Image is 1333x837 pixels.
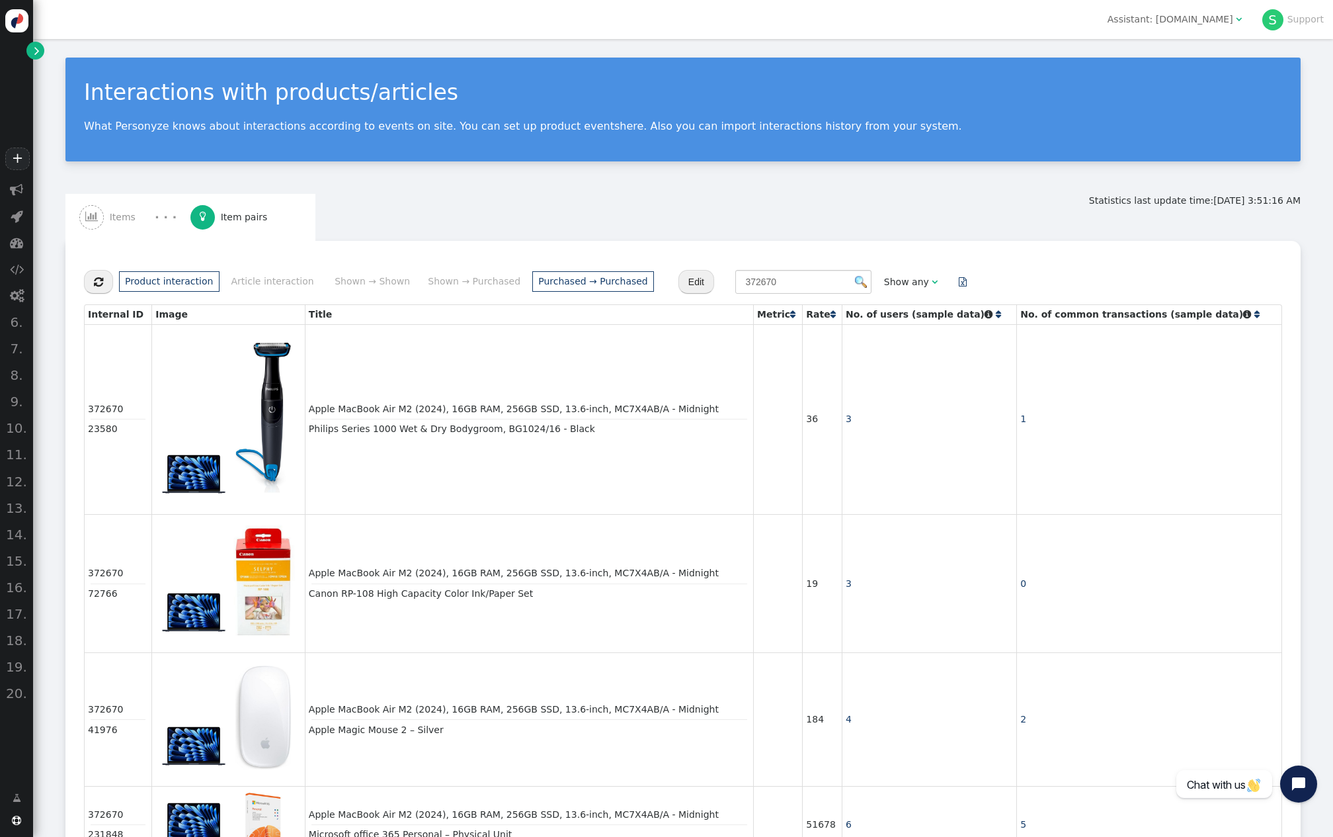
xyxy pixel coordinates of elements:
[84,120,1282,132] p: What Personyze knows about interactions according to events on site. You can set up product event...
[329,271,417,292] li: Shown → Shown
[806,578,818,589] span: 19
[996,310,1001,319] span: Click to sort
[5,148,29,170] a: +
[846,414,852,424] a: 3
[790,309,795,320] a: 
[309,808,750,822] div: Apple MacBook Air M2 (2024), 16GB RAM, 256GB SSD, 13.6-inch, MC7X4AB/A - Midnight
[1108,13,1233,26] div: Assistant: [DOMAIN_NAME]
[830,309,836,320] a: 
[10,263,24,276] span: 
[161,713,227,779] img: https://cdn.media.amplience.net/s/xcite/660938-SET?img404=default&w=640&qlt=75&fmt=auto
[225,271,320,292] li: Article interaction
[309,402,750,416] div: Apple MacBook Air M2 (2024), 16GB RAM, 256GB SSD, 13.6-inch, MC7X4AB/A - Midnight
[84,270,113,294] button: 
[84,76,1282,109] div: Interactions with products/articles
[753,305,802,324] th: Metric
[842,305,1016,324] th: No. of users (sample data)
[230,328,296,507] img: https://cdn.media.amplience.net/s/xcite/137321-SET?img404=default&w=640&qlt=75&fmt=auto
[1020,414,1026,424] a: 1
[985,310,992,319] span: 
[1262,9,1283,30] div: S
[735,270,871,294] input: Find
[230,517,296,646] img: https://cdn.media.amplience.net/s/xcite/609165-SET?img404=default&w=640&qlt=75&fmt=auto
[309,723,750,737] div: Apple Magic Mouse 2 – Silver
[230,656,296,779] img: https://cdn.media.amplience.net/s/xcite/502035-SET?img404=default&w=640&qlt=75&fmt=auto
[1243,310,1251,319] span: 
[996,309,1001,320] a: 
[846,819,852,830] a: 6
[13,791,21,805] span: 
[932,277,938,286] span: 
[855,276,867,288] img: icon_search.png
[620,120,643,132] a: here
[1262,14,1324,24] a: SSupport
[88,723,148,737] div: 41976
[1089,194,1301,208] div: Statistics last update time:
[846,714,852,725] a: 4
[88,703,148,717] div: 372670
[1016,305,1281,324] th: No. of common transactions (sample data)
[830,310,836,319] span: Click to sort
[309,422,750,436] div: Philips Series 1000 Wet & Dry Bodygroom, BG1024/16 - Black
[88,587,148,601] div: 72766
[806,714,824,725] span: 184
[94,277,103,287] span: 
[151,305,305,324] th: Image
[221,210,273,224] span: Item pairs
[309,703,750,717] div: Apple MacBook Air M2 (2024), 16GB RAM, 256GB SSD, 13.6-inch, MC7X4AB/A - Midnight
[678,270,714,294] button: Edit
[1020,578,1026,589] a: 0
[88,402,148,416] div: 372670
[88,566,148,580] div: 372670
[884,275,929,289] div: Show any
[161,580,227,646] img: https://cdn.media.amplience.net/s/xcite/660938-SET?img404=default&w=640&qlt=75&fmt=auto
[200,211,206,222] span: 
[84,305,151,324] th: Internal ID
[119,271,220,292] li: Product interaction
[1213,195,1301,206] span: [DATE] 3:51:16 AM
[959,277,967,286] span: 
[79,194,190,241] a:  Items · · ·
[790,310,795,319] span: Click to sort
[309,587,750,601] div: Canon RP-108 High Capacity Color Ink/Paper Set
[10,236,23,249] span: 
[85,211,98,222] span: 
[10,289,24,302] span: 
[1254,309,1260,320] a: 
[806,819,836,830] span: 51678
[161,441,227,507] img: https://cdn.media.amplience.net/s/xcite/660938-SET?img404=default&w=640&qlt=75&fmt=auto
[309,566,750,580] div: Apple MacBook Air M2 (2024), 16GB RAM, 256GB SSD, 13.6-inch, MC7X4AB/A - Midnight
[1254,310,1260,319] span: Click to sort
[802,305,842,324] th: Rate
[532,271,654,292] li: Purchased → Purchased
[949,270,976,294] a: 
[1020,819,1026,830] a: 5
[5,9,28,32] img: logo-icon.svg
[190,194,302,241] a:  Item pairs
[1020,714,1026,725] a: 2
[1236,15,1242,24] span: 
[88,808,148,822] div: 372670
[110,210,141,224] span: Items
[34,44,40,58] span: 
[88,422,148,436] div: 23580
[846,578,852,589] a: 3
[806,414,818,424] span: 36
[26,42,44,60] a: 
[3,786,30,810] a: 
[10,183,23,197] span: 
[155,208,177,226] div: · · ·
[422,271,527,292] li: Shown → Purchased
[11,210,23,223] span: 
[12,816,21,825] span: 
[305,305,753,324] th: Title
